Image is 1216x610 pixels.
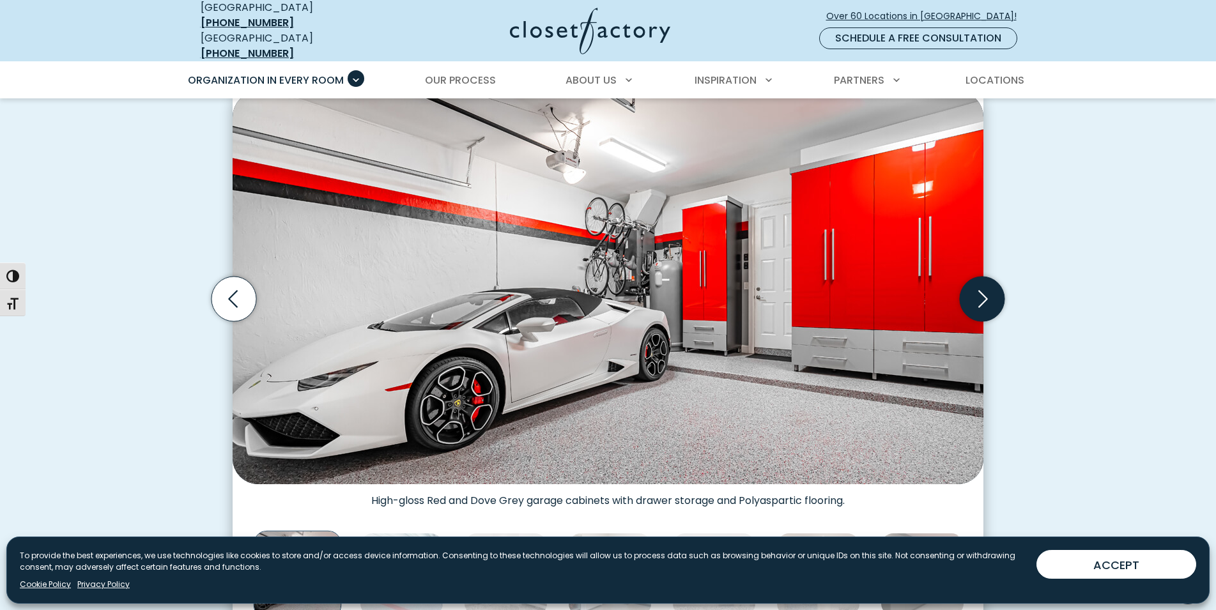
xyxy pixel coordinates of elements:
[188,73,344,88] span: Organization in Every Room
[206,271,261,326] button: Previous slide
[826,10,1027,23] span: Over 60 Locations in [GEOGRAPHIC_DATA]!
[510,8,670,54] img: Closet Factory Logo
[566,73,617,88] span: About Us
[179,63,1038,98] nav: Primary Menu
[77,579,130,590] a: Privacy Policy
[834,73,884,88] span: Partners
[20,579,71,590] a: Cookie Policy
[425,73,496,88] span: Our Process
[201,46,294,61] a: [PHONE_NUMBER]
[201,31,386,61] div: [GEOGRAPHIC_DATA]
[20,550,1026,573] p: To provide the best experiences, we use technologies like cookies to store and/or access device i...
[695,73,757,88] span: Inspiration
[233,484,983,507] figcaption: High-gloss Red and Dove Grey garage cabinets with drawer storage and Polyaspartic flooring.
[819,27,1017,49] a: Schedule a Free Consultation
[826,5,1027,27] a: Over 60 Locations in [GEOGRAPHIC_DATA]!
[966,73,1024,88] span: Locations
[955,271,1010,326] button: Next slide
[233,91,983,484] img: Luxury sports garage with high-gloss red cabinetry, gray base drawers, and vertical bike racks
[1036,550,1196,579] button: ACCEPT
[201,15,294,30] a: [PHONE_NUMBER]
